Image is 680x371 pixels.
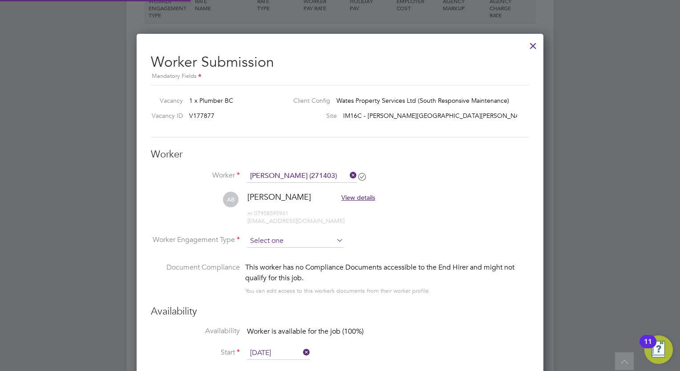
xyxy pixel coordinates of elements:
span: [PERSON_NAME] [247,192,311,202]
h2: Worker Submission [151,46,529,81]
span: AB [223,192,239,207]
span: Worker is available for the job (100%) [247,327,364,336]
div: Mandatory Fields [151,72,529,81]
label: Worker Engagement Type [151,235,240,245]
label: Availability [151,327,240,336]
span: Wates Property Services Ltd (South Responsive Maintenance) [336,97,509,105]
h3: Availability [151,305,529,318]
div: This worker has no Compliance Documents accessible to the End Hirer and might not qualify for thi... [245,262,529,283]
label: Vacancy [147,97,183,105]
label: Start [151,348,240,357]
label: Site [286,112,337,120]
span: View details [341,194,375,202]
label: Document Compliance [151,262,240,294]
input: Search for... [247,169,357,183]
div: 11 [644,342,652,353]
span: m: [247,210,254,217]
span: IM16C - [PERSON_NAME][GEOGRAPHIC_DATA][PERSON_NAME] - INNER WEST 1 DTD [343,112,593,120]
span: 1 x Plumber BC [189,97,233,105]
label: Client Config [286,97,330,105]
span: [EMAIL_ADDRESS][DOMAIN_NAME] [247,217,344,225]
input: Select one [247,234,344,248]
span: 07958595941 [247,210,288,217]
label: Worker [151,171,240,180]
span: V177877 [189,112,215,120]
input: Select one [247,347,310,360]
button: Open Resource Center, 11 new notifications [644,335,673,364]
div: You can edit access to this worker’s documents from their worker profile. [245,286,430,296]
label: Vacancy ID [147,112,183,120]
h3: Worker [151,148,529,161]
